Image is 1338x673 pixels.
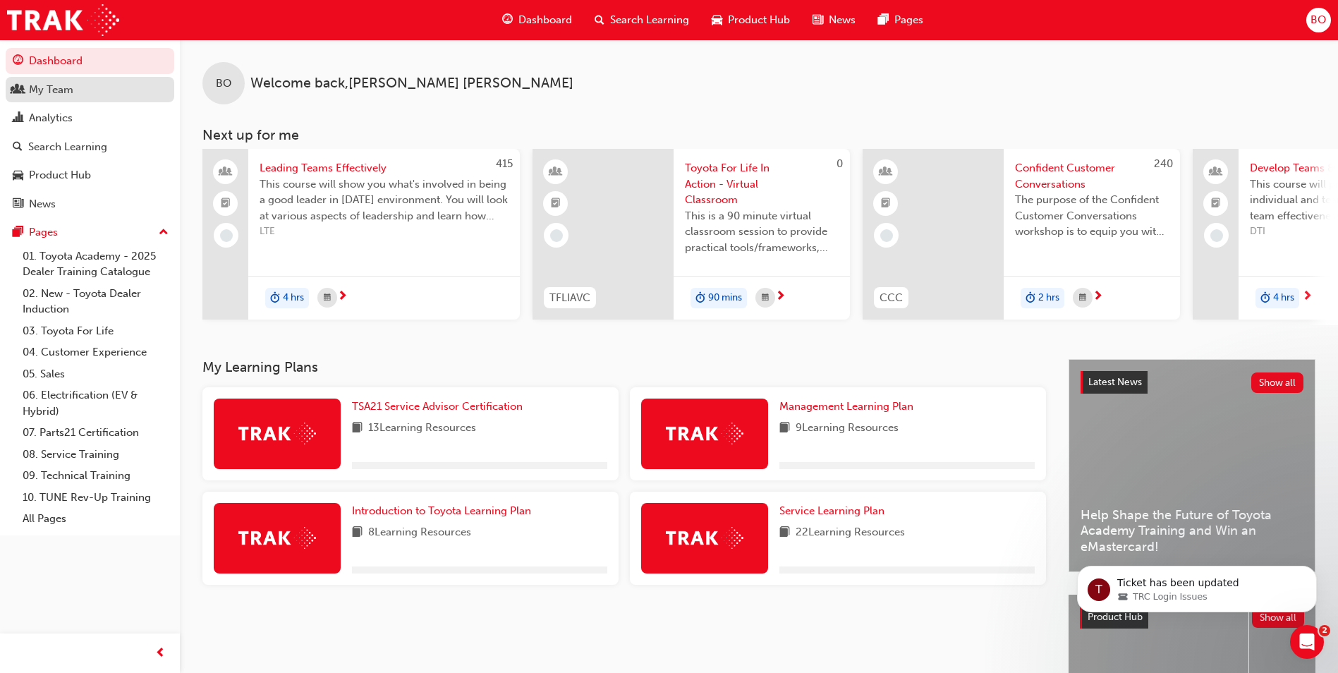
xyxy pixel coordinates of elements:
[837,157,843,170] span: 0
[29,110,73,126] div: Analytics
[595,11,604,29] span: search-icon
[712,11,722,29] span: car-icon
[216,75,231,92] span: BO
[779,524,790,542] span: book-icon
[202,149,520,320] a: 415Leading Teams EffectivelyThis course will show you what's involved in being a good leader in [...
[17,508,174,530] a: All Pages
[352,524,363,542] span: book-icon
[6,191,174,217] a: News
[17,245,174,283] a: 01. Toyota Academy - 2025 Dealer Training Catalogue
[324,289,331,307] span: calendar-icon
[283,290,304,306] span: 4 hrs
[13,141,23,154] span: search-icon
[29,82,73,98] div: My Team
[1015,160,1169,192] span: Confident Customer Conversations
[685,160,839,208] span: Toyota For Life In Action - Virtual Classroom
[796,420,899,437] span: 9 Learning Resources
[7,4,119,36] img: Trak
[779,503,890,519] a: Service Learning Plan
[1081,371,1303,394] a: Latest NewsShow all
[221,195,231,213] span: booktick-icon
[6,48,174,74] a: Dashboard
[708,290,742,306] span: 90 mins
[250,75,573,92] span: Welcome back , [PERSON_NAME] [PERSON_NAME]
[260,224,509,240] span: LTE
[17,320,174,342] a: 03. Toyota For Life
[549,290,590,306] span: TFLIAVC
[1273,290,1294,306] span: 4 hrs
[6,134,174,160] a: Search Learning
[13,112,23,125] span: chart-icon
[13,198,23,211] span: news-icon
[881,195,891,213] span: booktick-icon
[894,12,923,28] span: Pages
[491,6,583,35] a: guage-iconDashboard
[180,127,1338,143] h3: Next up for me
[1290,625,1324,659] iframe: Intercom live chat
[6,219,174,245] button: Pages
[17,363,174,385] a: 05. Sales
[880,229,893,242] span: learningRecordVerb_NONE-icon
[1211,195,1221,213] span: booktick-icon
[6,77,174,103] a: My Team
[775,291,786,303] span: next-icon
[28,139,107,155] div: Search Learning
[695,289,705,308] span: duration-icon
[878,11,889,29] span: pages-icon
[202,359,1046,375] h3: My Learning Plans
[779,504,884,517] span: Service Learning Plan
[17,444,174,466] a: 08. Service Training
[13,169,23,182] span: car-icon
[352,420,363,437] span: book-icon
[1210,229,1223,242] span: learningRecordVerb_NONE-icon
[1310,12,1326,28] span: BO
[700,6,801,35] a: car-iconProduct Hub
[1079,289,1086,307] span: calendar-icon
[533,149,850,320] a: 0TFLIAVCToyota For Life In Action - Virtual ClassroomThis is a 90 minute virtual classroom sessio...
[863,149,1180,320] a: 240CCCConfident Customer ConversationsThe purpose of the Confident Customer Conversations worksho...
[17,341,174,363] a: 04. Customer Experience
[221,163,231,181] span: people-icon
[6,105,174,131] a: Analytics
[1302,291,1313,303] span: next-icon
[337,291,348,303] span: next-icon
[551,195,561,213] span: booktick-icon
[881,163,891,181] span: learningResourceType_INSTRUCTOR_LED-icon
[1069,359,1315,572] a: Latest NewsShow allHelp Shape the Future of Toyota Academy Training and Win an eMastercard!
[260,160,509,176] span: Leading Teams Effectively
[1088,376,1142,388] span: Latest News
[796,524,905,542] span: 22 Learning Resources
[829,12,856,28] span: News
[155,645,166,662] span: prev-icon
[1038,290,1059,306] span: 2 hrs
[1056,536,1338,635] iframe: Intercom notifications message
[518,12,572,28] span: Dashboard
[610,12,689,28] span: Search Learning
[352,399,528,415] a: TSA21 Service Advisor Certification
[502,11,513,29] span: guage-icon
[352,400,523,413] span: TSA21 Service Advisor Certification
[728,12,790,28] span: Product Hub
[368,420,476,437] span: 13 Learning Resources
[550,229,563,242] span: learningRecordVerb_NONE-icon
[779,420,790,437] span: book-icon
[551,163,561,181] span: learningResourceType_INSTRUCTOR_LED-icon
[1026,289,1035,308] span: duration-icon
[13,55,23,68] span: guage-icon
[779,399,919,415] a: Management Learning Plan
[1211,163,1221,181] span: people-icon
[352,503,537,519] a: Introduction to Toyota Learning Plan
[1306,8,1331,32] button: BO
[801,6,867,35] a: news-iconNews
[1093,291,1103,303] span: next-icon
[238,527,316,549] img: Trak
[29,196,56,212] div: News
[159,224,169,242] span: up-icon
[685,208,839,256] span: This is a 90 minute virtual classroom session to provide practical tools/frameworks, behaviours a...
[583,6,700,35] a: search-iconSearch Learning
